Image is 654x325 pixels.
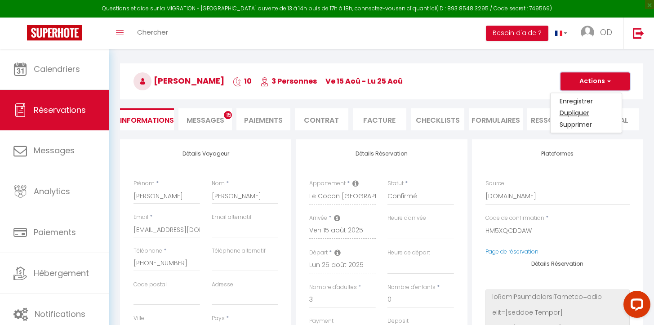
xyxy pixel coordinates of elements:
[34,227,76,238] span: Paiements
[130,18,175,49] a: Chercher
[120,108,174,130] li: Informations
[485,151,630,157] h4: Plateformes
[133,213,148,222] label: Email
[309,283,357,292] label: Nombre d'adultes
[34,186,70,197] span: Analytics
[387,179,404,188] label: Statut
[485,179,504,188] label: Source
[34,104,86,116] span: Réservations
[551,107,622,119] a: Dupliquer
[469,108,522,130] li: FORMULAIRES
[212,247,266,255] label: Téléphone alternatif
[27,25,82,40] img: Super Booking
[212,280,233,289] label: Adresse
[581,26,594,39] img: ...
[411,108,464,130] li: CHECKLISTS
[309,214,327,223] label: Arrivée
[485,214,544,223] label: Code de confirmation
[486,26,548,41] button: Besoin d'aide ?
[133,75,224,86] span: [PERSON_NAME]
[309,249,328,257] label: Départ
[561,72,630,90] button: Actions
[387,249,430,257] label: Heure de départ
[309,179,346,188] label: Appartement
[485,261,630,267] h4: Détails Réservation
[233,76,252,86] span: 10
[212,179,225,188] label: Nom
[260,76,317,86] span: 3 Personnes
[574,18,623,49] a: ... OD
[133,280,167,289] label: Code postal
[133,314,144,323] label: Ville
[224,111,232,119] span: 15
[387,214,426,223] label: Heure d'arrivée
[551,95,622,107] a: Enregistrer
[551,119,622,130] a: Supprimer
[387,283,436,292] label: Nombre d'enfants
[137,27,168,37] span: Chercher
[236,108,290,130] li: Paiements
[353,108,406,130] li: Facture
[309,151,454,157] h4: Détails Réservation
[35,308,85,320] span: Notifications
[34,267,89,279] span: Hébergement
[133,179,155,188] label: Prénom
[34,63,80,75] span: Calendriers
[187,115,224,125] span: Messages
[133,151,278,157] h4: Détails Voyageur
[295,108,348,130] li: Contrat
[34,145,75,156] span: Messages
[325,76,403,86] span: ve 15 Aoû - lu 25 Aoû
[600,27,612,38] span: OD
[616,287,654,325] iframe: LiveChat chat widget
[133,247,162,255] label: Téléphone
[633,27,644,39] img: logout
[399,4,436,12] a: en cliquant ici
[212,314,225,323] label: Pays
[527,108,581,130] li: Ressources
[485,248,538,255] a: Page de réservation
[212,213,252,222] label: Email alternatif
